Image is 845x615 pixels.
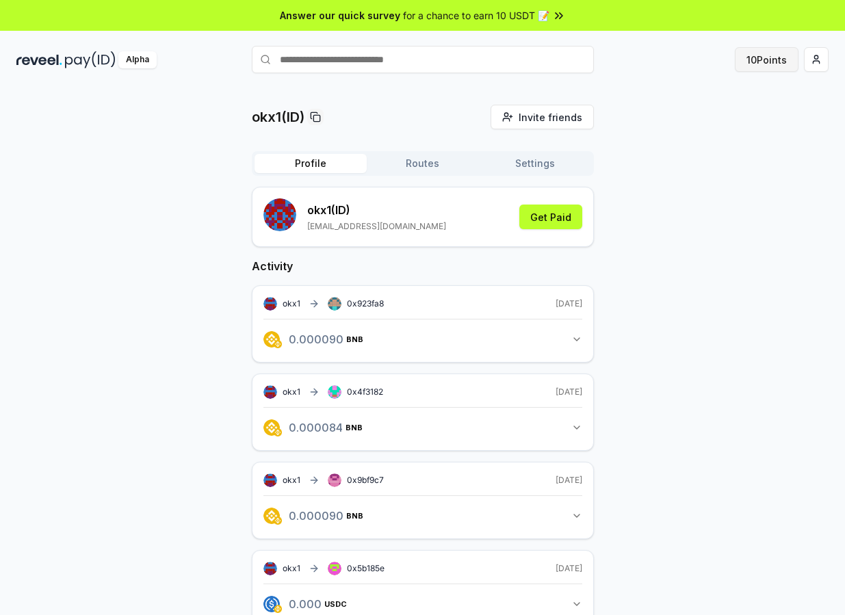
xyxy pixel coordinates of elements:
[283,387,300,397] span: okx1
[491,105,594,129] button: Invite friends
[283,298,300,309] span: okx1
[347,475,384,485] span: 0x9bf9c7
[263,331,280,348] img: logo.png
[519,205,582,229] button: Get Paid
[274,516,282,525] img: logo.png
[118,51,157,68] div: Alpha
[347,387,383,397] span: 0x4f3182
[16,51,62,68] img: reveel_dark
[347,563,385,573] span: 0x5b185e
[263,416,582,439] button: 0.000084BNB
[280,8,400,23] span: Answer our quick survey
[252,107,304,127] p: okx1(ID)
[274,605,282,613] img: logo.png
[274,428,282,436] img: logo.png
[255,154,367,173] button: Profile
[556,475,582,486] span: [DATE]
[367,154,479,173] button: Routes
[324,600,347,608] span: USDC
[307,221,446,232] p: [EMAIL_ADDRESS][DOMAIN_NAME]
[263,504,582,527] button: 0.000090BNB
[263,419,280,436] img: logo.png
[307,202,446,218] p: okx1 (ID)
[403,8,549,23] span: for a chance to earn 10 USDT 📝
[252,258,594,274] h2: Activity
[263,596,280,612] img: logo.png
[735,47,798,72] button: 10Points
[347,298,384,309] span: 0x923fa8
[519,110,582,125] span: Invite friends
[283,563,300,574] span: okx1
[263,328,582,351] button: 0.000090BNB
[274,340,282,348] img: logo.png
[65,51,116,68] img: pay_id
[556,563,582,574] span: [DATE]
[479,154,591,173] button: Settings
[556,387,582,397] span: [DATE]
[263,508,280,524] img: logo.png
[283,475,300,486] span: okx1
[556,298,582,309] span: [DATE]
